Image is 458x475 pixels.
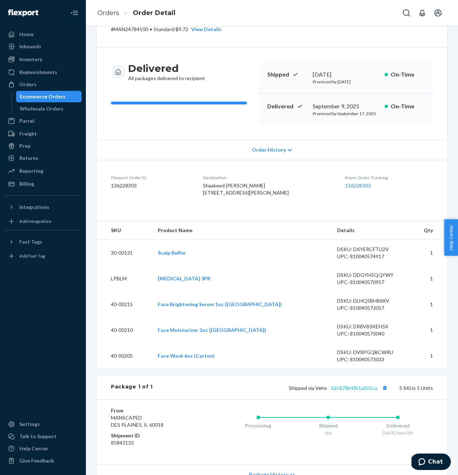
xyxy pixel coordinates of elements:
td: LPBLM [97,266,152,292]
td: 40-00210 [97,317,152,343]
div: UPC: 810040573033 [337,356,403,363]
span: Standard [154,26,174,32]
div: Integrations [19,204,49,211]
a: Replenishments [4,67,82,78]
div: Shipped [293,422,363,429]
span: Order History [252,146,286,153]
div: UPC: 810040574917 [337,253,403,260]
div: Delivered [363,422,433,429]
a: [MEDICAL_DATA] 3PK [158,275,211,281]
p: Delivered [267,102,307,111]
a: Orders [4,79,82,90]
div: Wholesale Orders [20,105,63,112]
button: Help Center [444,219,458,256]
div: Prep [19,142,30,150]
button: Open Search Box [399,6,414,20]
div: Replenishments [19,69,57,76]
div: DSKU: DDGYH5QQYWY [337,271,403,279]
dt: Shipment ID [111,432,195,439]
h3: Delivered [128,62,205,75]
dt: Buyer Order Tracking [345,175,433,181]
div: Give Feedback [19,457,54,464]
button: Close Navigation [67,6,82,20]
div: DSKU: DV8PGQBCWRU [337,349,403,356]
ol: breadcrumbs [92,3,181,24]
a: Returns [4,152,82,164]
button: Talk to Support [4,431,82,442]
div: Talk to Support [19,433,57,440]
a: Parcel [4,115,82,127]
a: Add Integration [4,216,82,227]
a: Face Moisturizer 2oz ([GEOGRAPHIC_DATA]) [158,327,266,333]
div: Reporting [19,167,43,175]
a: Help Center [4,443,82,454]
a: Inbounds [4,41,82,52]
button: Give Feedback [4,455,82,466]
div: Package 1 of 1 [111,383,153,392]
a: Home [4,29,82,40]
div: [DATE] 9am EDT [363,430,433,436]
a: Order Detail [133,9,175,17]
div: Settings [19,421,40,428]
div: Freight [19,130,37,137]
td: 1 [409,266,447,292]
span: MANSCAPED DES PLAINES, IL 60018 [111,415,164,428]
div: Help Center [19,445,48,452]
img: Flexport logo [8,9,38,16]
div: Inventory [19,56,42,63]
a: Add Fast Tag [4,250,82,262]
td: 40-00215 [97,292,152,317]
a: Ecommerce Orders [16,91,82,102]
a: 136228303 [345,182,371,188]
div: Billing [19,180,34,187]
p: Shipped [267,70,307,79]
div: Parcel [19,117,34,124]
div: DSKU: DLHQ5BH86XV [337,297,403,304]
a: Reporting [4,165,82,177]
dt: From [111,407,195,414]
th: Details [331,221,409,240]
div: UPC: 810040570957 [337,279,403,286]
button: Fast Tags [4,236,82,248]
div: UPC: 810040573040 [337,330,403,337]
div: View Details [188,26,221,33]
p: # MAN24784100 / $9.72 [111,26,221,33]
th: Product Name [152,221,331,240]
a: Billing [4,178,82,190]
th: SKU [97,221,152,240]
dd: 85843133 [111,439,195,446]
a: Inventory [4,54,82,65]
div: DSKU: DXYERCFTU2V [337,246,403,253]
div: Add Integration [19,218,51,224]
td: 30-00131 [97,240,152,266]
div: September 9, 2025 [313,102,379,111]
div: UPC: 810040573057 [337,304,403,312]
button: Open notifications [415,6,429,20]
td: 1 [409,292,447,317]
div: Orders [19,81,36,88]
div: Returns [19,155,38,162]
span: Shipped via Veho [289,385,389,391]
p: On-Time [391,70,424,79]
td: 1 [409,317,447,343]
div: Ecommerce Orders [20,93,65,100]
div: All packages delivered to recipient [128,62,205,82]
div: [DATE] [313,70,379,79]
th: Qty [409,221,447,240]
td: 40-00205 [97,343,152,369]
span: • [150,26,152,32]
dt: Flexport Order ID [111,175,191,181]
dd: 136228303 [111,182,191,189]
a: Face Wash 6oz (Carton) [158,353,215,359]
button: Integrations [4,201,82,213]
div: Home [19,31,34,38]
button: Open account menu [431,6,445,20]
div: Fast Tags [19,238,42,245]
a: Freight [4,128,82,139]
div: Inbounds [19,43,41,50]
p: Promised by [DATE] [313,79,379,85]
div: Processing [223,422,293,429]
a: Orders [97,9,119,17]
